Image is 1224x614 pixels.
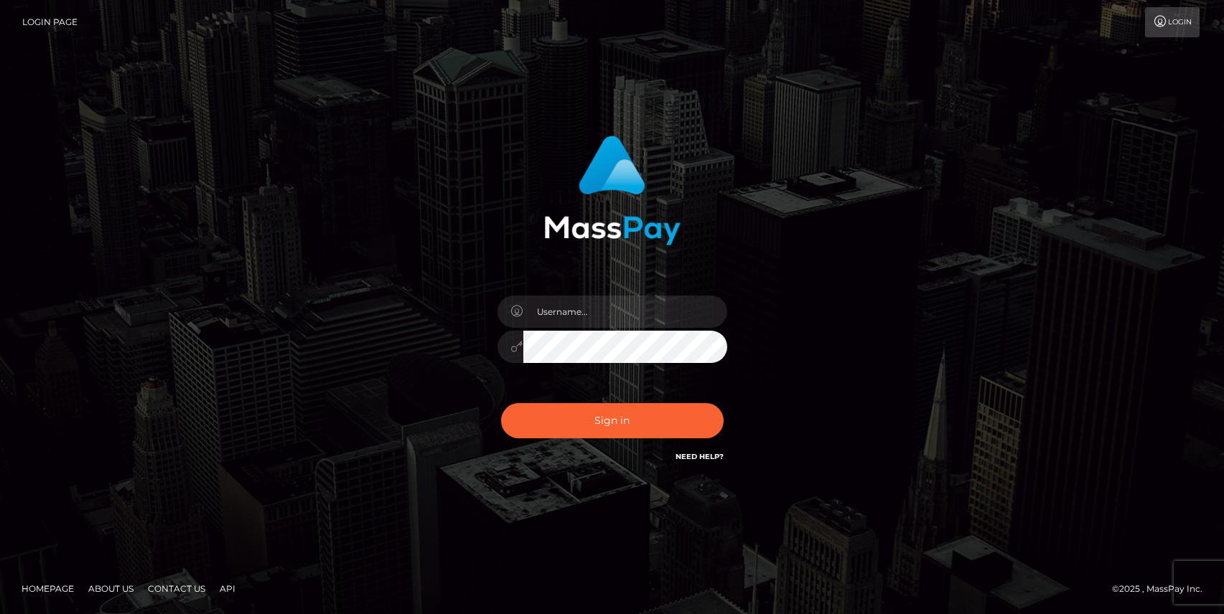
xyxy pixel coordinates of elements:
a: Need Help? [676,452,724,461]
div: © 2025 , MassPay Inc. [1112,581,1213,597]
a: Login [1145,7,1200,37]
a: Login Page [22,7,78,37]
button: Sign in [501,403,724,438]
input: Username... [523,296,727,328]
a: Contact Us [142,577,211,600]
a: Homepage [16,577,80,600]
a: API [214,577,241,600]
a: About Us [83,577,139,600]
img: MassPay Login [544,136,681,245]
